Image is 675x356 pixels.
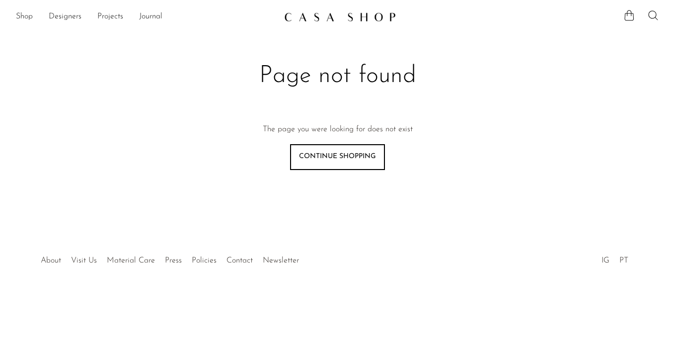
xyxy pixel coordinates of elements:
[597,249,633,267] ul: Social Medias
[263,123,413,136] p: The page you were looking for does not exist
[139,10,162,23] a: Journal
[180,61,496,91] h1: Page not found
[36,249,304,267] ul: Quick links
[290,144,385,170] a: Continue shopping
[619,257,628,265] a: PT
[49,10,81,23] a: Designers
[601,257,609,265] a: IG
[97,10,123,23] a: Projects
[107,257,155,265] a: Material Care
[192,257,217,265] a: Policies
[71,257,97,265] a: Visit Us
[165,257,182,265] a: Press
[16,8,276,25] nav: Desktop navigation
[226,257,253,265] a: Contact
[16,8,276,25] ul: NEW HEADER MENU
[41,257,61,265] a: About
[16,10,33,23] a: Shop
